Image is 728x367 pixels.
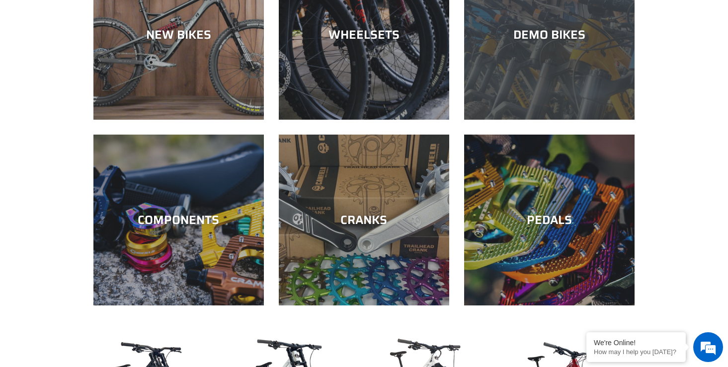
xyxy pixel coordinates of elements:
div: COMPONENTS [93,213,264,227]
div: Navigation go back [11,55,26,70]
div: PEDALS [464,213,635,227]
a: COMPONENTS [93,135,264,305]
div: Minimize live chat window [163,5,187,29]
textarea: Type your message and hit 'Enter' [5,254,189,289]
div: We're Online! [594,339,678,347]
a: CRANKS [279,135,449,305]
div: DEMO BIKES [464,27,635,42]
div: CRANKS [279,213,449,227]
p: How may I help you today? [594,348,678,356]
span: We're online! [58,116,137,217]
div: Chat with us now [67,56,182,69]
div: WHEELSETS [279,27,449,42]
a: PEDALS [464,135,635,305]
div: NEW BIKES [93,27,264,42]
img: d_696896380_company_1647369064580_696896380 [32,50,57,74]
